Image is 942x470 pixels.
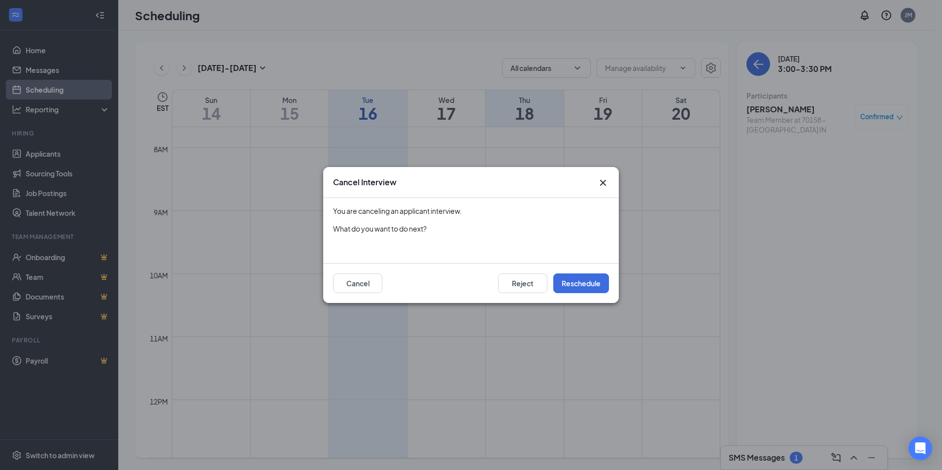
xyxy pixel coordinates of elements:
div: You are canceling an applicant interview. [333,206,609,216]
button: Reschedule [553,273,609,293]
div: Open Intercom Messenger [908,436,932,460]
div: What do you want to do next? [333,224,609,234]
button: Reject [498,273,547,293]
svg: Cross [597,177,609,189]
button: Close [597,177,609,189]
h3: Cancel Interview [333,177,397,188]
button: Cancel [333,273,382,293]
